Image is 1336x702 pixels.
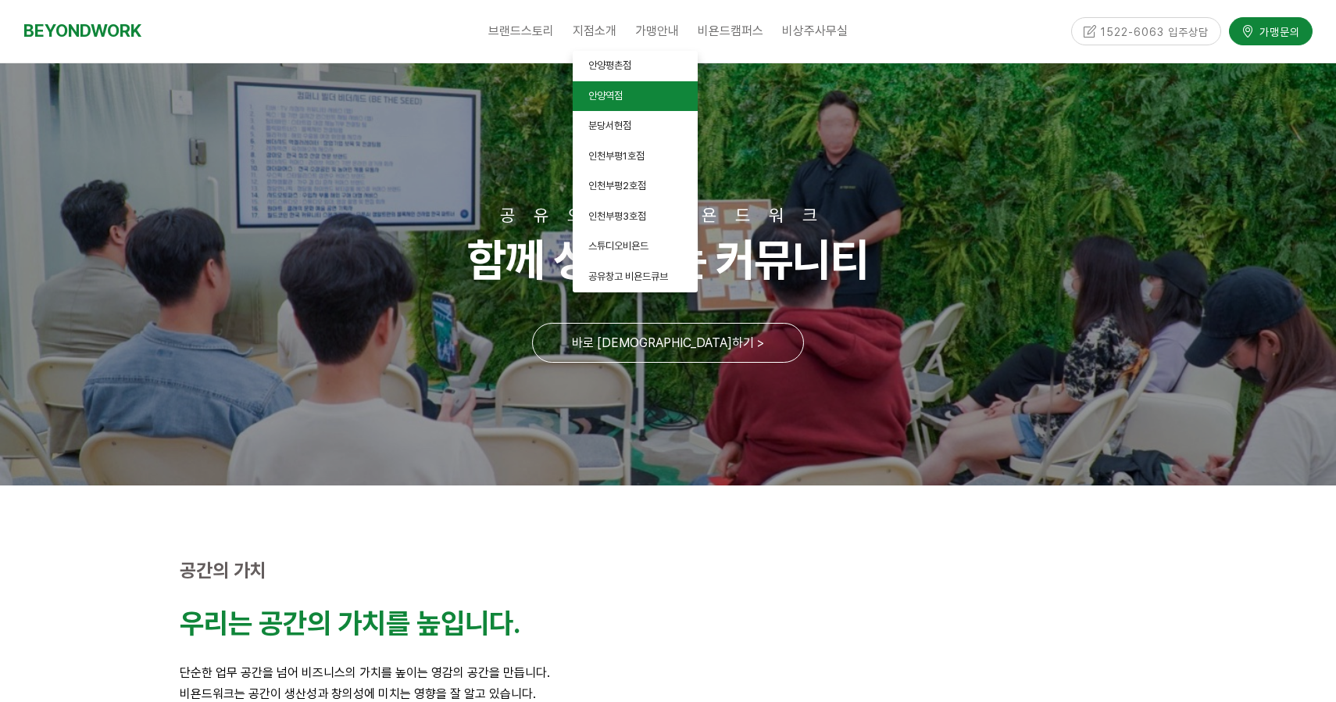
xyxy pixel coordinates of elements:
[479,12,563,51] a: 브랜드스토리
[573,111,698,141] a: 분당서현점
[573,262,698,292] a: 공유창고 비욘드큐브
[588,59,631,71] span: 안양평촌점
[588,270,668,282] span: 공유창고 비욘드큐브
[573,231,698,262] a: 스튜디오비욘드
[782,23,848,38] span: 비상주사무실
[573,141,698,172] a: 인천부평1호점
[573,23,616,38] span: 지점소개
[588,180,646,192] span: 인천부평2호점
[626,12,688,51] a: 가맹안내
[573,81,698,112] a: 안양역점
[688,12,773,51] a: 비욘드캠퍼스
[773,12,857,51] a: 비상주사무실
[573,202,698,232] a: 인천부평3호점
[588,150,645,162] span: 인천부평1호점
[588,120,631,131] span: 분당서현점
[573,51,698,81] a: 안양평촌점
[588,90,623,102] span: 안양역점
[563,12,626,51] a: 지점소개
[180,662,1156,683] p: 단순한 업무 공간을 넘어 비즈니스의 가치를 높이는 영감의 공간을 만듭니다.
[180,559,266,582] strong: 공간의 가치
[1229,16,1313,43] a: 가맹문의
[588,240,648,252] span: 스튜디오비욘드
[1255,22,1300,38] span: 가맹문의
[23,16,141,45] a: BEYONDWORK
[698,23,763,38] span: 비욘드캠퍼스
[573,171,698,202] a: 인천부평2호점
[180,607,520,640] strong: 우리는 공간의 가치를 높입니다.
[588,210,646,222] span: 인천부평3호점
[488,23,554,38] span: 브랜드스토리
[635,23,679,38] span: 가맹안내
